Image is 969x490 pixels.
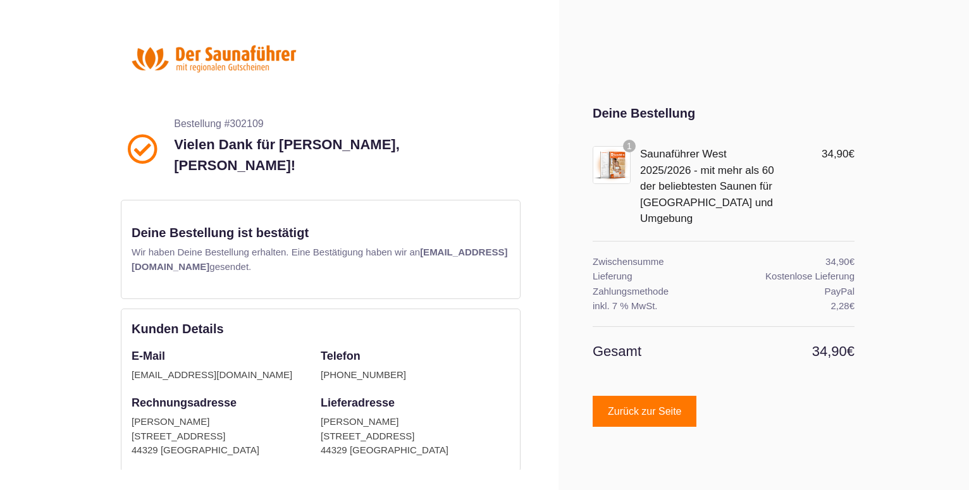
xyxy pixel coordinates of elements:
p: Deine Bestellung ist bestätigt [132,223,510,242]
a: Saunaführer West 2025/2026 - mit mehr als 60 der beliebtesten Saunen für [GEOGRAPHIC_DATA] und Um... [640,148,774,224]
td: PayPal [724,284,855,299]
span: 2,28 [830,300,855,311]
div: [PERSON_NAME] [STREET_ADDRESS] 44329 [GEOGRAPHIC_DATA] [132,415,308,458]
span: € [849,148,855,160]
th: inkl. 7 % MwSt. [593,298,724,326]
td: Kostenlose Lieferung [724,269,855,284]
span: 34,90 [812,343,855,359]
strong: Telefon [321,350,361,362]
th: Gesamt [593,326,724,376]
span: Zurück zur Seite [608,407,681,417]
p: Vielen Dank für [PERSON_NAME], [PERSON_NAME]! [174,134,514,176]
div: [PERSON_NAME] [STREET_ADDRESS] 44329 [GEOGRAPHIC_DATA] [321,415,500,458]
span: € [849,300,855,311]
span: € [849,256,855,267]
th: Zahlungsmethode [593,284,724,299]
th: Zwischensumme [593,241,724,269]
div: Deine Bestellung [593,104,855,123]
span: 34,90 [825,256,855,267]
strong: Rechnungsadresse [132,396,237,409]
p: Wir haben Deine Bestellung erhalten. Eine Bestätigung haben wir an gesendet. [132,245,510,274]
strong: E-Mail [132,350,165,362]
span: 1 [623,140,636,152]
th: Lieferung [593,269,724,284]
div: Kunden Details [132,319,510,338]
strong: Lieferadresse [321,396,395,409]
span: € [847,343,855,359]
div: [PHONE_NUMBER] [321,368,500,383]
a: Zurück zur Seite [593,396,696,427]
div: [EMAIL_ADDRESS][DOMAIN_NAME] [132,368,308,383]
p: Bestellung #302109 [174,116,514,132]
b: [EMAIL_ADDRESS][DOMAIN_NAME] [132,247,507,272]
span: 34,90 [822,148,855,160]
